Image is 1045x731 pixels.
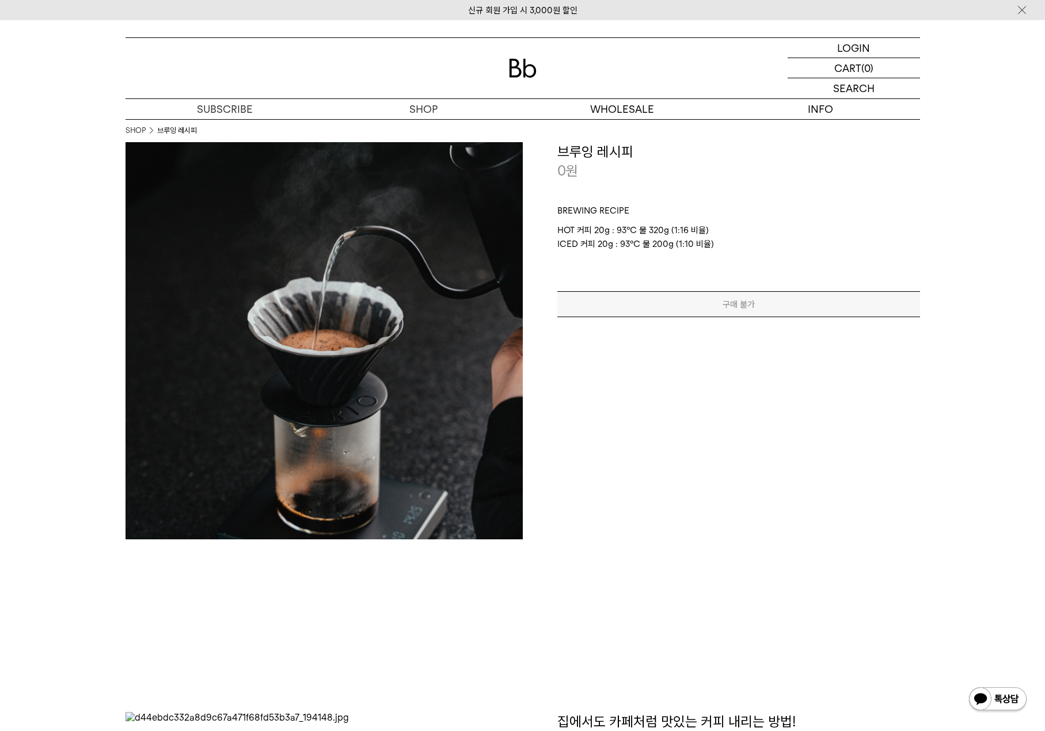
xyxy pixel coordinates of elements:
[126,99,324,119] a: SUBSCRIBE
[523,99,721,119] p: WHOLESALE
[788,58,920,78] a: CART (0)
[721,99,920,119] p: INFO
[509,59,537,78] img: 로고
[566,162,578,179] span: 원
[557,142,920,162] h3: 브루잉 레시피
[126,125,146,136] a: SHOP
[557,204,920,223] p: BREWING RECIPE
[861,58,873,78] p: (0)
[968,686,1028,714] img: 카카오톡 채널 1:1 채팅 버튼
[557,161,578,181] p: 0
[468,5,577,16] a: 신규 회원 가입 시 3,000원 할인
[834,58,861,78] p: CART
[833,78,875,98] p: SEARCH
[324,99,523,119] a: SHOP
[788,38,920,58] a: LOGIN
[126,142,523,539] img: 브루잉 레시피
[157,125,197,136] li: 브루잉 레시피
[126,712,349,723] img: d44ebdc332a8d9c67a471f68fd53b3a7_194148.jpg
[557,291,920,317] button: 구매 불가
[837,38,870,58] p: LOGIN
[557,223,920,251] p: HOT 커피 20g : 93℃ 물 320g (1:16 비율) ICED 커피 20g : 93℃ 물 200g (1:10 비율)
